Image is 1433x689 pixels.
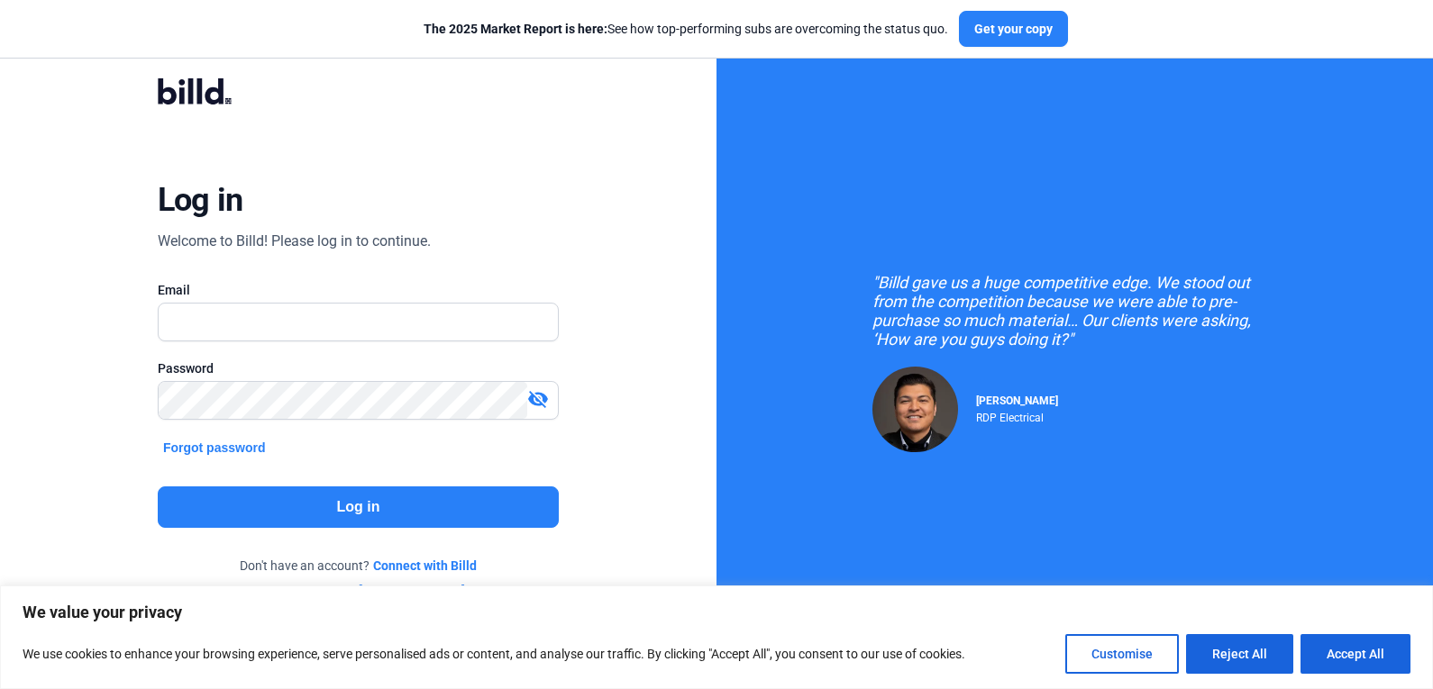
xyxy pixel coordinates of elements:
[158,231,431,252] div: Welcome to Billd! Please log in to continue.
[424,20,948,38] div: See how top-performing subs are overcoming the status quo.
[527,388,549,410] mat-icon: visibility_off
[158,438,271,458] button: Forgot password
[959,11,1068,47] button: Get your copy
[1301,634,1410,674] button: Accept All
[158,486,559,528] button: Log in
[158,359,559,377] div: Password
[976,394,1058,407] span: [PERSON_NAME]
[158,180,243,220] div: Log in
[424,22,607,36] span: The 2025 Market Report is here:
[872,273,1278,349] div: "Billd gave us a huge competitive edge. We stood out from the competition because we were able to...
[1065,634,1179,674] button: Customise
[23,602,1410,623] p: We value your privacy
[158,281,559,299] div: Email
[359,582,465,600] a: [PHONE_NUMBER]
[23,643,965,665] p: We use cookies to enhance your browsing experience, serve personalised ads or content, and analys...
[976,407,1058,424] div: RDP Electrical
[373,557,477,575] a: Connect with Billd
[1186,634,1293,674] button: Reject All
[872,367,958,452] img: Raul Pacheco
[158,557,559,575] div: Don't have an account?
[158,582,559,600] div: Questions? Call us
